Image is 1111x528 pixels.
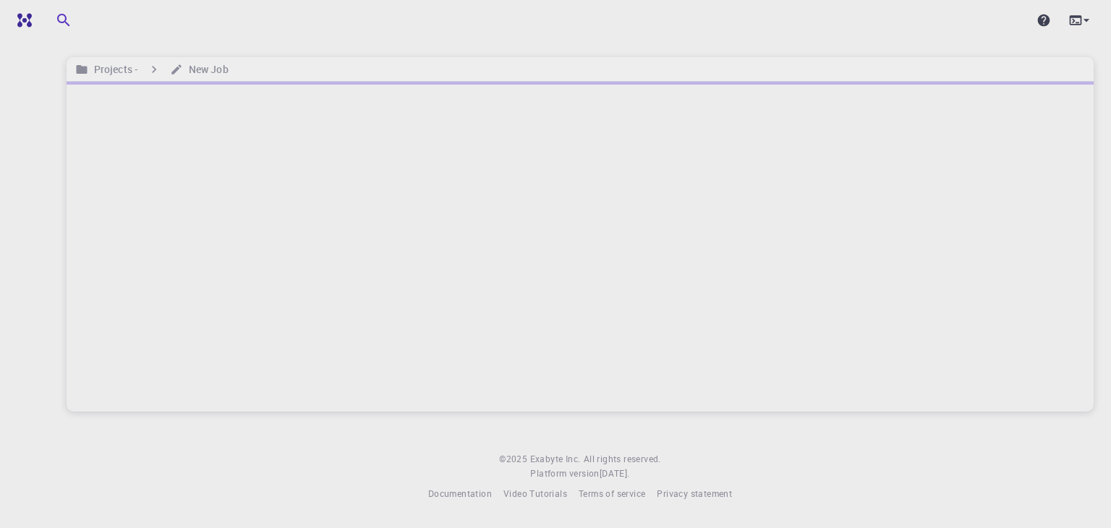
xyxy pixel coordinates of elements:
a: Documentation [428,487,492,501]
a: Terms of service [579,487,645,501]
span: Video Tutorials [503,487,567,499]
span: Privacy statement [657,487,732,499]
a: Exabyte Inc. [530,452,581,467]
span: All rights reserved. [584,452,661,467]
span: © 2025 [499,452,529,467]
a: Privacy statement [657,487,732,501]
span: Terms of service [579,487,645,499]
span: [DATE] . [600,467,630,479]
span: Exabyte Inc. [530,453,581,464]
a: [DATE]. [600,467,630,481]
h6: New Job [183,61,229,77]
span: Platform version [530,467,599,481]
nav: breadcrumb [72,61,231,77]
img: logo [12,13,32,27]
h6: Projects - [88,61,138,77]
a: Video Tutorials [503,487,567,501]
span: Documentation [428,487,492,499]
